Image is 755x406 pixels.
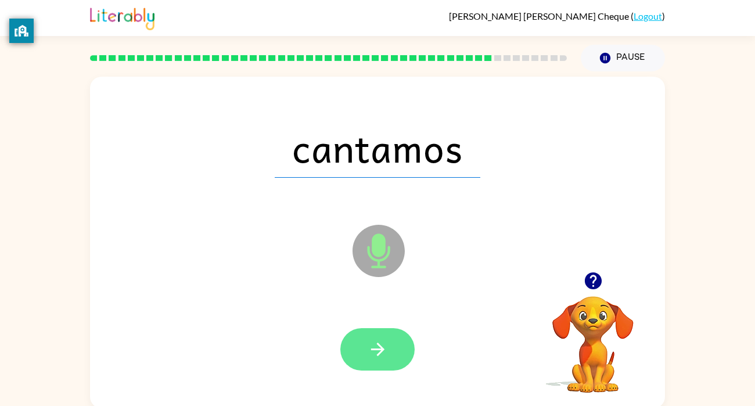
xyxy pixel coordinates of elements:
[90,5,154,30] img: Literably
[9,19,34,43] button: privacy banner
[535,278,651,394] video: Your browser must support playing .mp4 files to use Literably. Please try using another browser.
[449,10,665,21] div: ( )
[449,10,631,21] span: [PERSON_NAME] [PERSON_NAME] Cheque
[634,10,662,21] a: Logout
[275,117,480,178] span: cantamos
[581,45,665,71] button: Pause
